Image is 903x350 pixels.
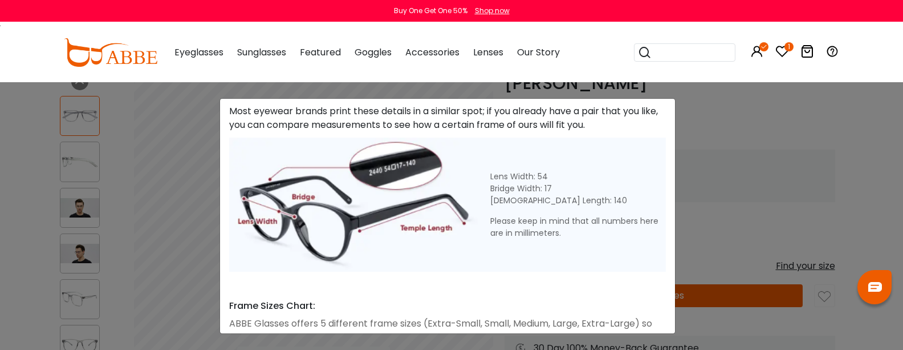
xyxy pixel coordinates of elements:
[473,46,503,59] span: Lenses
[394,6,467,16] div: Buy One Get One 50%
[784,42,794,51] i: 1
[229,104,666,132] div: Most eyewear brands print these details in a similar spot; if you already have a pair that you li...
[775,47,789,60] a: 1
[174,46,223,59] span: Eyeglasses
[490,195,666,207] div: [DEMOGRAPHIC_DATA] Length: 140
[300,46,341,59] span: Featured
[469,6,510,15] a: Shop now
[229,88,666,99] h4: If You Have Existing Glasses:
[490,171,666,183] div: Lens Width: 54
[490,215,666,239] div: Please keep in mind that all numbers here are in millimeters.
[237,46,286,59] span: Sunglasses
[868,282,882,292] img: chat
[64,38,157,67] img: abbeglasses.com
[355,46,392,59] span: Goggles
[475,6,510,16] div: Shop now
[517,46,560,59] span: Our Story
[229,300,666,311] h4: Frame Sizes Chart:
[405,46,459,59] span: Accessories
[229,138,479,272] img: Size Guild
[490,183,666,195] div: Bridge Width: 17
